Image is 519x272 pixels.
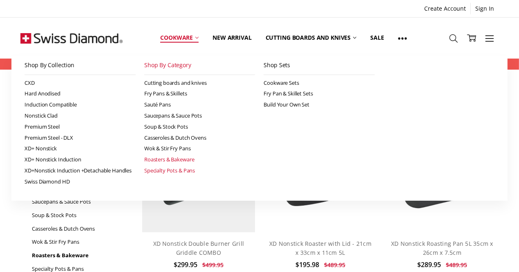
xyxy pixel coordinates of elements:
a: Show All [391,20,414,57]
a: Shop Sets [264,56,375,75]
span: $489.95 [446,261,467,269]
a: XD Nonstick Double Burner Grill Griddle COMBO [153,240,244,256]
a: Soup & Stock Pots [32,209,133,222]
span: $299.95 [174,260,197,269]
a: Casseroles & Dutch Ovens [32,222,133,236]
span: $289.95 [417,260,441,269]
a: XD Nonstick Roaster with Lid - 21cm x 33cm x 11cm 5L [269,240,371,256]
a: XD Nonstick Roasting Pan 5L 35cm x 26cm x 7.5cm [391,240,493,256]
a: Shop By Category [144,56,255,75]
a: Cutting boards and knives [259,20,364,56]
a: Sign In [471,3,499,14]
a: Cookware [153,20,206,56]
a: Sale [363,20,391,56]
a: Wok & Stir Fry Pans [32,235,133,249]
a: Saucepans & Sauce Pots [32,195,133,209]
a: Roasters & Bakeware [32,249,133,262]
span: $499.95 [202,261,224,269]
a: Create Account [420,3,470,14]
img: Free Shipping On Every Order [20,18,123,59]
span: $195.98 [295,260,319,269]
span: $489.95 [324,261,345,269]
a: New arrival [206,20,258,56]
